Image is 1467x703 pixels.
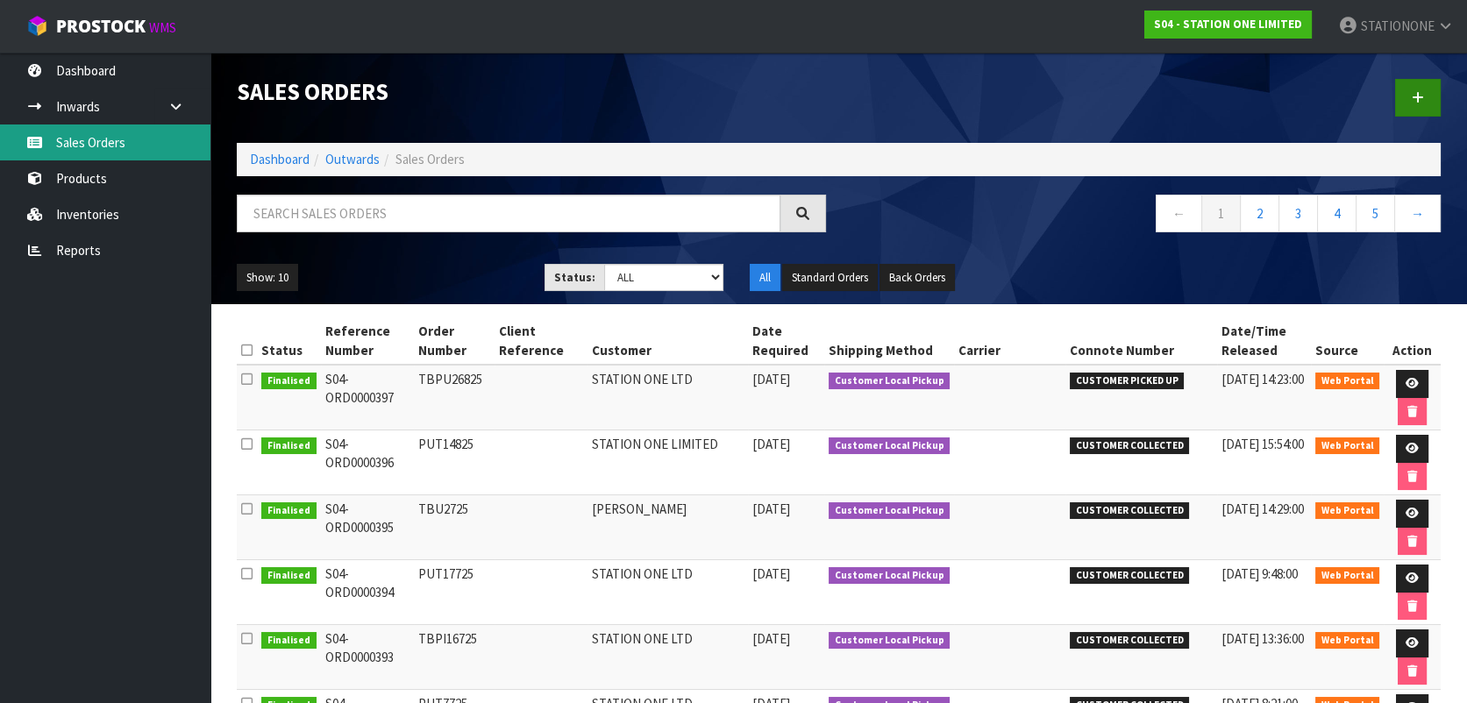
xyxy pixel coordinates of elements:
[414,430,495,495] td: PUT14825
[829,632,951,650] span: Customer Local Pickup
[829,567,951,585] span: Customer Local Pickup
[1070,567,1190,585] span: CUSTOMER COLLECTED
[414,625,495,690] td: TBPI16725
[1154,17,1302,32] strong: S04 - STATION ONE LIMITED
[829,373,951,390] span: Customer Local Pickup
[1361,18,1435,34] span: STATIONONE
[752,565,790,582] span: [DATE]
[261,502,317,520] span: Finalised
[588,365,749,430] td: STATION ONE LTD
[1315,437,1380,455] span: Web Portal
[1240,195,1279,232] a: 2
[321,625,414,690] td: S04-ORD0000393
[261,437,317,455] span: Finalised
[1070,437,1190,455] span: CUSTOMER COLLECTED
[1317,195,1357,232] a: 4
[56,15,146,38] span: ProStock
[321,365,414,430] td: S04-ORD0000397
[829,502,951,520] span: Customer Local Pickup
[1315,632,1380,650] span: Web Portal
[1315,502,1380,520] span: Web Portal
[237,79,826,104] h1: Sales Orders
[588,495,749,560] td: [PERSON_NAME]
[1070,373,1185,390] span: CUSTOMER PICKED UP
[149,19,176,36] small: WMS
[321,430,414,495] td: S04-ORD0000396
[321,495,414,560] td: S04-ORD0000395
[1217,317,1311,365] th: Date/Time Released
[261,567,317,585] span: Finalised
[1394,195,1441,232] a: →
[752,436,790,452] span: [DATE]
[1221,436,1304,452] span: [DATE] 15:54:00
[1356,195,1395,232] a: 5
[554,270,595,285] strong: Status:
[250,151,310,167] a: Dashboard
[261,373,317,390] span: Finalised
[824,317,955,365] th: Shipping Method
[414,365,495,430] td: TBPU26825
[752,501,790,517] span: [DATE]
[1384,317,1441,365] th: Action
[1315,373,1380,390] span: Web Portal
[237,195,780,232] input: Search sales orders
[954,317,1065,365] th: Carrier
[1311,317,1385,365] th: Source
[414,560,495,625] td: PUT17725
[829,437,951,455] span: Customer Local Pickup
[750,264,780,292] button: All
[1156,195,1202,232] a: ←
[588,317,749,365] th: Customer
[414,495,495,560] td: TBU2725
[1221,501,1304,517] span: [DATE] 14:29:00
[748,317,824,365] th: Date Required
[782,264,878,292] button: Standard Orders
[752,630,790,647] span: [DATE]
[1221,630,1304,647] span: [DATE] 13:36:00
[495,317,588,365] th: Client Reference
[1221,565,1298,582] span: [DATE] 9:48:00
[1070,632,1190,650] span: CUSTOMER COLLECTED
[395,151,465,167] span: Sales Orders
[879,264,955,292] button: Back Orders
[1315,567,1380,585] span: Web Portal
[1065,317,1218,365] th: Connote Number
[237,264,298,292] button: Show: 10
[321,560,414,625] td: S04-ORD0000394
[1070,502,1190,520] span: CUSTOMER COLLECTED
[414,317,495,365] th: Order Number
[588,430,749,495] td: STATION ONE LIMITED
[261,632,317,650] span: Finalised
[752,371,790,387] span: [DATE]
[26,15,48,37] img: cube-alt.png
[257,317,321,365] th: Status
[325,151,380,167] a: Outwards
[588,560,749,625] td: STATION ONE LTD
[852,195,1442,238] nav: Page navigation
[588,625,749,690] td: STATION ONE LTD
[1221,371,1304,387] span: [DATE] 14:23:00
[1278,195,1318,232] a: 3
[321,317,414,365] th: Reference Number
[1201,195,1241,232] a: 1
